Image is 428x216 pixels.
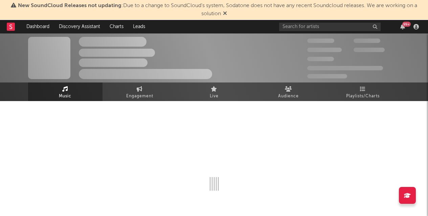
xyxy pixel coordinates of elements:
input: Search for artists [279,23,381,31]
span: 50,000,000 [307,48,342,52]
span: 300,000 [307,39,334,43]
span: Playlists/Charts [346,92,380,100]
span: 50,000,000 Monthly Listeners [307,66,383,70]
a: Music [28,82,103,101]
span: 100,000 [307,57,334,61]
span: Live [210,92,219,100]
span: : Due to a change to SoundCloud's system, Sodatone does not have any recent Soundcloud releases. ... [18,3,417,17]
a: Live [177,82,251,101]
a: Charts [105,20,128,33]
span: New SoundCloud Releases not updating [18,3,121,8]
div: 99 + [402,22,411,27]
span: Jump Score: 85.0 [307,74,347,78]
a: Playlists/Charts [326,82,400,101]
a: Leads [128,20,150,33]
span: Dismiss [223,11,227,17]
a: Engagement [103,82,177,101]
span: Audience [278,92,299,100]
a: Dashboard [22,20,54,33]
span: Engagement [126,92,153,100]
span: Music [59,92,71,100]
span: 100,000 [354,39,380,43]
a: Audience [251,82,326,101]
button: 99+ [400,24,405,29]
span: 1,000,000 [354,48,385,52]
a: Discovery Assistant [54,20,105,33]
